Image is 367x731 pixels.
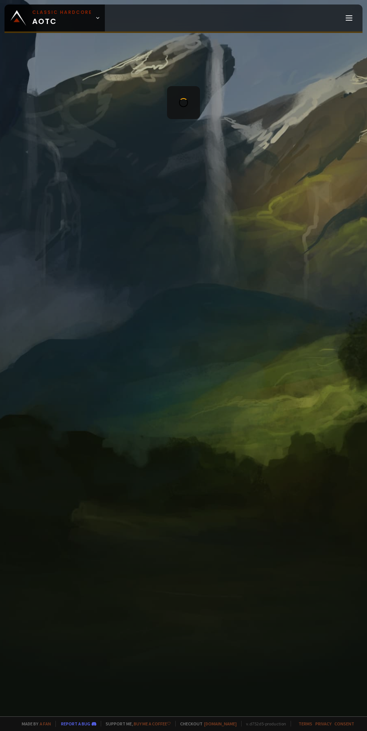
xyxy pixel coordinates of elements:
[175,721,237,727] span: Checkout
[134,721,171,727] a: Buy me a coffee
[101,721,171,727] span: Support me,
[334,721,354,727] a: Consent
[298,721,312,727] a: Terms
[204,721,237,727] a: [DOMAIN_NAME]
[32,9,92,16] small: Classic Hardcore
[32,9,92,27] span: AOTC
[315,721,331,727] a: Privacy
[17,721,51,727] span: Made by
[4,4,105,31] a: Classic HardcoreAOTC
[61,721,90,727] a: Report a bug
[241,721,286,727] span: v. d752d5 - production
[40,721,51,727] a: a fan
